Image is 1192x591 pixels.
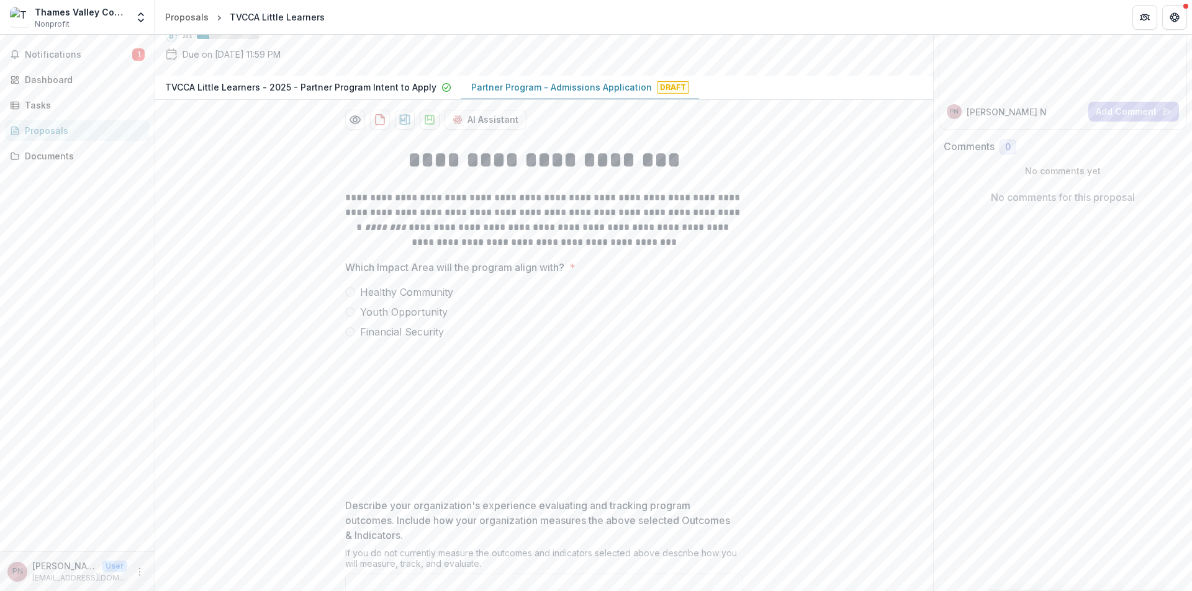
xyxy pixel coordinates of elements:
div: Dashboard [25,73,140,86]
span: Nonprofit [35,19,70,30]
a: Proposals [160,8,214,26]
span: Healthy Community [360,285,453,300]
button: Open entity switcher [132,5,150,30]
span: 0 [1005,142,1011,153]
div: Thames Valley Council for Community Action [35,6,127,19]
p: Partner Program - Admissions Application [471,81,652,94]
button: AI Assistant [445,110,526,130]
span: Youth Opportunity [360,304,448,319]
p: [EMAIL_ADDRESS][DOMAIN_NAME] [32,572,127,584]
p: [PERSON_NAME] [32,559,97,572]
div: TVCCA Little Learners [230,11,325,24]
a: Dashboard [5,69,150,90]
p: No comments for this proposal [991,190,1135,205]
button: Partners [1132,5,1157,30]
p: TVCCA Little Learners - 2025 - Partner Program Intent to Apply [165,81,436,94]
nav: breadcrumb [160,8,330,26]
button: Preview 0d5f7a35-5144-46d2-bbe8-fd80998af8ab-1.pdf [345,110,365,130]
div: Penny Newbury [12,567,23,575]
div: Penny Newbury [950,109,959,115]
p: [PERSON_NAME] N [967,105,1047,118]
p: Describe your organization's experience evaluating and tracking program outcomes. Include how you... [345,498,735,543]
h2: Comments [944,141,995,153]
div: If you do not currently measure the outcomes and indicators selected above describe how you will ... [345,548,743,574]
p: Which Impact Area will the program align with? [345,260,564,275]
button: Notifications1 [5,45,150,64]
button: download-proposal [420,110,440,130]
span: Notifications [25,50,132,60]
p: User [102,561,127,572]
button: Get Help [1162,5,1187,30]
div: Tasks [25,99,140,112]
p: 20 % [183,32,192,41]
a: Tasks [5,95,150,115]
a: Documents [5,146,150,166]
img: Thames Valley Council for Community Action [10,7,30,27]
div: Documents [25,149,140,162]
button: More [132,564,147,579]
button: download-proposal [370,110,390,130]
button: Add Comment [1088,102,1179,122]
span: 1 [132,48,145,61]
p: No comments yet [944,164,1183,177]
button: download-proposal [395,110,415,130]
span: Financial Security [360,324,444,339]
span: Draft [657,81,689,94]
div: Proposals [25,124,140,137]
a: Proposals [5,120,150,141]
div: Proposals [165,11,209,24]
p: Due on [DATE] 11:59 PM [183,48,281,61]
